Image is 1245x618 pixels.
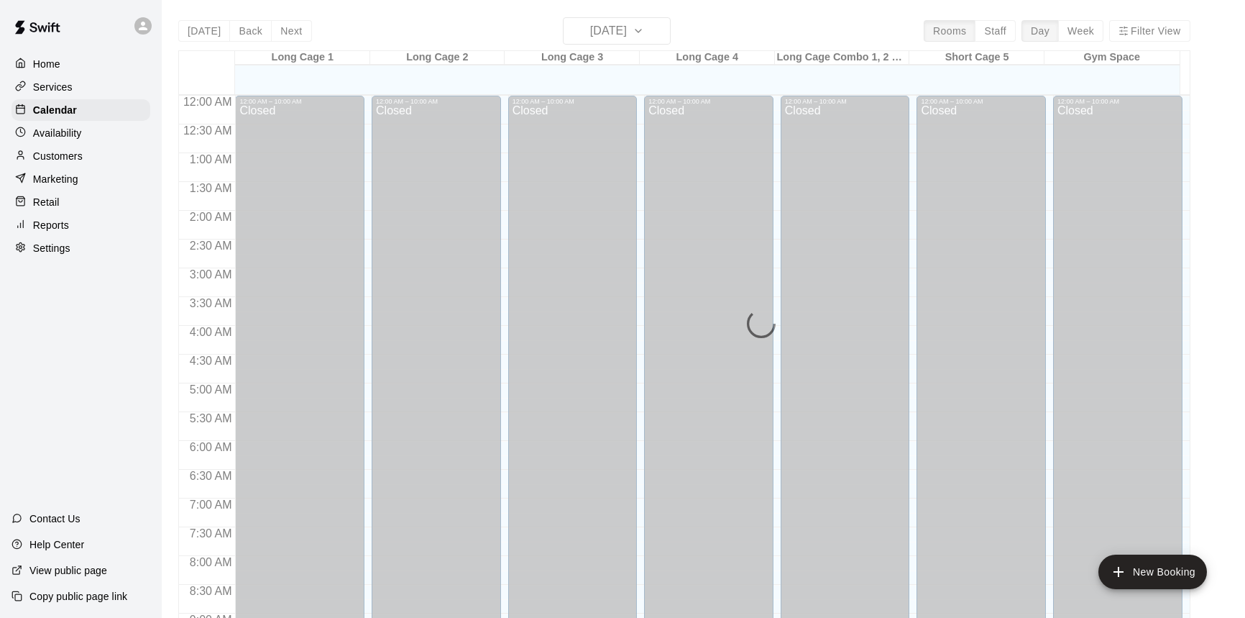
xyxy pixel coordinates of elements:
[29,512,81,526] p: Contact Us
[785,98,906,105] div: 12:00 AM – 10:00 AM
[648,98,769,105] div: 12:00 AM – 10:00 AM
[186,470,236,482] span: 6:30 AM
[186,355,236,367] span: 4:30 AM
[12,122,150,144] a: Availability
[186,153,236,165] span: 1:00 AM
[505,51,640,65] div: Long Cage 3
[775,51,910,65] div: Long Cage Combo 1, 2 & 3
[513,98,633,105] div: 12:00 AM – 10:00 AM
[186,211,236,223] span: 2:00 AM
[29,537,84,552] p: Help Center
[1057,98,1178,105] div: 12:00 AM – 10:00 AM
[186,412,236,424] span: 5:30 AM
[186,268,236,281] span: 3:00 AM
[186,240,236,252] span: 2:30 AM
[186,326,236,338] span: 4:00 AM
[33,218,69,232] p: Reports
[640,51,775,65] div: Long Cage 4
[370,51,505,65] div: Long Cage 2
[186,527,236,540] span: 7:30 AM
[12,99,150,121] a: Calendar
[186,383,236,396] span: 5:00 AM
[12,191,150,213] a: Retail
[12,76,150,98] a: Services
[33,57,60,71] p: Home
[12,53,150,75] a: Home
[186,297,236,309] span: 3:30 AM
[12,214,150,236] a: Reports
[909,51,1044,65] div: Short Cage 5
[33,241,70,255] p: Settings
[1098,555,1207,589] button: add
[186,556,236,568] span: 8:00 AM
[29,563,107,578] p: View public page
[1044,51,1180,65] div: Gym Space
[33,172,78,186] p: Marketing
[376,98,497,105] div: 12:00 AM – 10:00 AM
[186,585,236,597] span: 8:30 AM
[12,237,150,259] a: Settings
[921,98,1042,105] div: 12:00 AM – 10:00 AM
[180,96,236,108] span: 12:00 AM
[239,98,360,105] div: 12:00 AM – 10:00 AM
[186,499,236,511] span: 7:00 AM
[33,126,82,140] p: Availability
[235,51,370,65] div: Long Cage 1
[12,168,150,190] a: Marketing
[33,103,77,117] p: Calendar
[186,182,236,194] span: 1:30 AM
[33,80,73,94] p: Services
[33,149,83,163] p: Customers
[186,441,236,453] span: 6:00 AM
[180,124,236,137] span: 12:30 AM
[12,145,150,167] a: Customers
[33,195,60,209] p: Retail
[29,589,127,604] p: Copy public page link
